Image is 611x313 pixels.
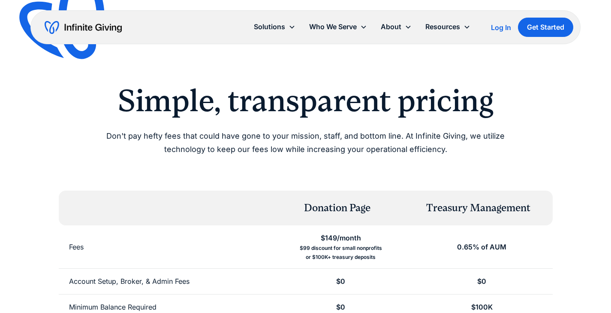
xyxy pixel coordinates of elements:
p: Don't pay hefty fees that could have gone to your mission, staff, and bottom line. At Infinite Gi... [86,130,525,156]
h2: Simple, transparent pricing [86,82,525,119]
div: Who We Serve [309,21,357,33]
div: Fees [69,241,84,253]
div: Resources [425,21,460,33]
div: $0 [336,301,345,313]
div: About [374,18,418,36]
a: Log In [491,22,511,33]
div: $0 [336,276,345,287]
div: Donation Page [304,201,370,216]
div: Who We Serve [302,18,374,36]
div: $0 [477,276,486,287]
div: Solutions [254,21,285,33]
div: Account Setup, Broker, & Admin Fees [69,276,190,287]
div: $149/month [321,232,361,244]
div: $99 discount for small nonprofits or $100K+ treasury deposits [300,244,382,261]
div: 0.65% of AUM [457,241,506,253]
div: Minimum Balance Required [69,301,157,313]
div: Resources [418,18,477,36]
a: home [45,21,122,34]
a: Get Started [518,18,573,37]
div: About [381,21,401,33]
div: $100K [471,301,493,313]
div: Log In [491,24,511,31]
div: Treasury Management [426,201,530,216]
div: Solutions [247,18,302,36]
